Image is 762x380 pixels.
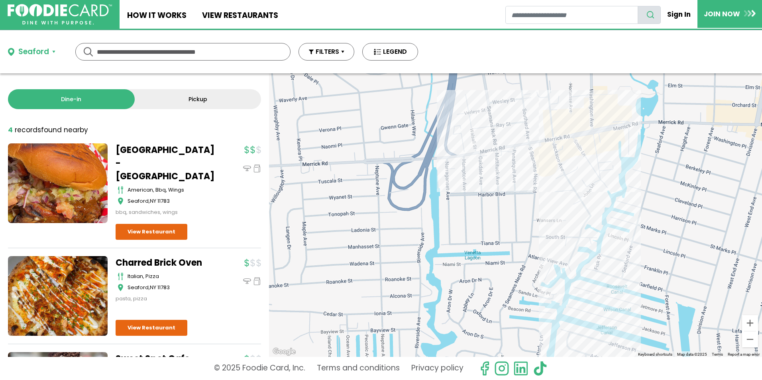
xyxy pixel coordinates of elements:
img: pickup_icon.svg [253,165,261,172]
img: pickup_icon.svg [253,277,261,285]
a: View Restaurant [116,320,187,336]
div: found nearby [8,125,88,135]
a: Privacy policy [411,361,463,376]
img: FoodieCard; Eat, Drink, Save, Donate [8,4,112,25]
button: search [638,6,661,24]
div: , [128,197,215,205]
span: Map data ©2025 [677,352,707,356]
a: Report a map error [728,352,760,356]
button: Zoom out [742,331,758,347]
button: Zoom in [742,315,758,331]
a: Terms and conditions [317,361,400,376]
p: © 2025 Foodie Card, Inc. [214,361,305,376]
span: NY [150,284,156,291]
span: Seaford [128,197,149,205]
img: cutlery_icon.svg [118,272,124,280]
a: Pickup [135,89,261,109]
div: italian, pizza [128,272,215,280]
svg: check us out on facebook [477,361,492,376]
a: Sweet Spot Cafe [116,352,215,365]
div: Seaford [18,46,49,58]
a: Charred Brick Oven [116,256,215,269]
img: map_icon.svg [118,197,124,205]
button: FILTERS [299,43,354,61]
div: pasta, pizza [116,295,215,303]
button: Seaford [8,46,55,58]
span: NY [150,197,156,205]
a: View Restaurant [116,224,187,240]
img: map_icon.svg [118,284,124,292]
img: dinein_icon.svg [243,277,251,285]
img: dinein_icon.svg [243,165,251,172]
input: restaurant search [505,6,638,24]
strong: 4 [8,125,13,135]
div: american, bbq, wings [128,186,215,194]
img: linkedin.svg [513,361,528,376]
span: 11783 [157,284,170,291]
a: Sign In [661,6,697,23]
img: tiktok.svg [532,361,548,376]
a: [GEOGRAPHIC_DATA] - [GEOGRAPHIC_DATA] [116,143,215,183]
img: Google [271,347,297,357]
span: Seaford [128,284,149,291]
span: records [15,125,41,135]
button: Keyboard shortcuts [638,352,672,357]
a: Open this area in Google Maps (opens a new window) [271,347,297,357]
a: Dine-in [8,89,135,109]
div: , [128,284,215,292]
img: cutlery_icon.svg [118,186,124,194]
button: LEGEND [362,43,418,61]
div: bbq, sandwiches, wings [116,208,215,216]
a: Terms [712,352,723,356]
span: 11783 [157,197,170,205]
